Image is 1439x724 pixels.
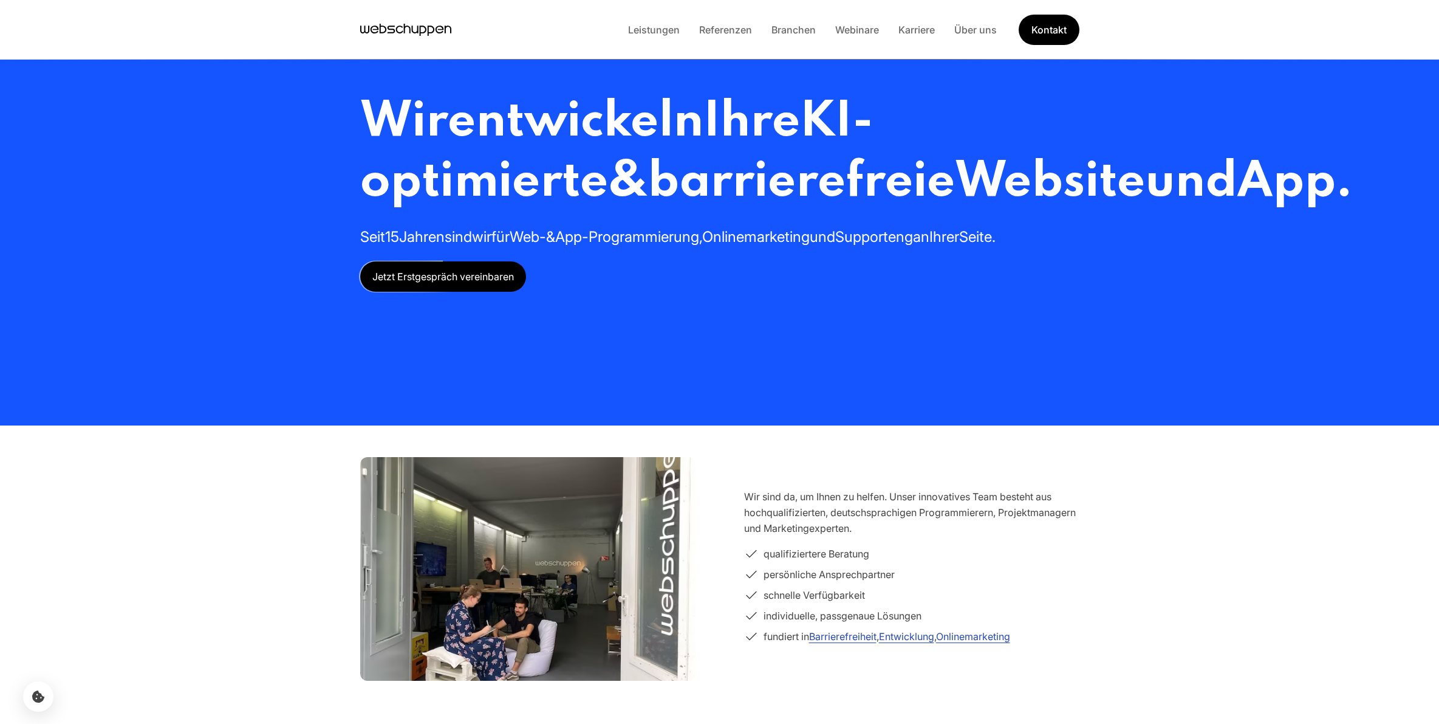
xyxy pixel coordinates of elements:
span: individuelle, passgenaue Lösungen [764,608,921,624]
img: Team im webschuppen-Büro in Hamburg [360,425,696,714]
span: barrierefreie [648,158,955,207]
span: wir [472,228,491,246]
span: Ihrer [929,228,959,246]
span: sind [445,228,472,246]
span: für [491,228,510,246]
span: Wir [360,98,448,147]
span: an [913,228,929,246]
span: Seit [360,228,385,246]
span: eng [888,228,913,246]
span: Jahren [399,228,445,246]
button: Cookie-Einstellungen öffnen [23,681,53,712]
a: Jetzt Erstgespräch vereinbaren [360,261,526,292]
a: Get Started [1019,15,1079,45]
a: Leistungen [618,24,689,36]
span: App-Programmierung, [555,228,702,246]
a: Onlinemarketing [936,630,1010,643]
span: 15 [385,228,399,246]
span: qualifiziertere Beratung [764,546,869,562]
p: Wir sind da, um Ihnen zu helfen. Unser innovatives Team besteht aus hochqualifizierten, deutschsp... [744,489,1079,536]
a: Entwicklung [879,630,934,643]
a: Branchen [762,24,825,36]
span: und [810,228,835,246]
span: Onlinemarketing [702,228,810,246]
a: Über uns [945,24,1007,36]
span: Web- [510,228,546,246]
span: fundiert in , , [764,629,1010,644]
span: & [608,158,648,207]
span: KI-optimierte [360,98,873,207]
span: App. [1237,158,1353,207]
span: persönliche Ansprechpartner [764,567,895,582]
span: Ihre [703,98,800,147]
span: Seite. [959,228,996,246]
span: & [546,228,555,246]
span: und [1145,158,1237,207]
span: schnelle Verfügbarkeit [764,587,865,603]
a: Hauptseite besuchen [360,21,451,39]
span: entwickeln [448,98,703,147]
a: Webinare [825,24,889,36]
span: Website [955,158,1145,207]
a: Karriere [889,24,945,36]
a: Referenzen [689,24,762,36]
span: Support [835,228,888,246]
a: Barrierefreiheit [809,630,877,643]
